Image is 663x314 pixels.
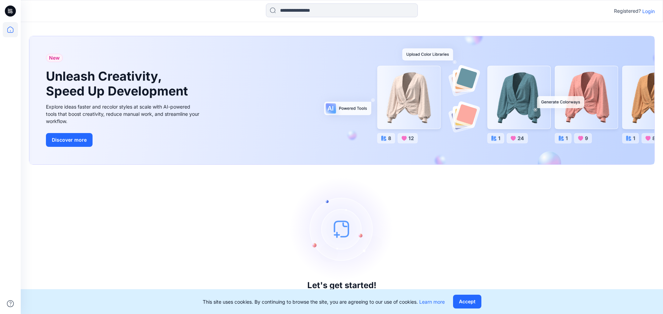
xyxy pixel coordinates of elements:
a: Learn more [419,299,445,305]
p: This site uses cookies. By continuing to browse the site, you are agreeing to our use of cookies. [203,298,445,305]
p: Registered? [614,7,641,15]
button: Accept [453,295,481,308]
button: Discover more [46,133,93,147]
p: Login [642,8,655,15]
h1: Unleash Creativity, Speed Up Development [46,69,191,99]
div: Explore ideas faster and recolor styles at scale with AI-powered tools that boost creativity, red... [46,103,201,125]
img: empty-state-image.svg [290,177,394,281]
a: Discover more [46,133,201,147]
span: New [49,54,60,62]
h3: Let's get started! [307,281,376,290]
